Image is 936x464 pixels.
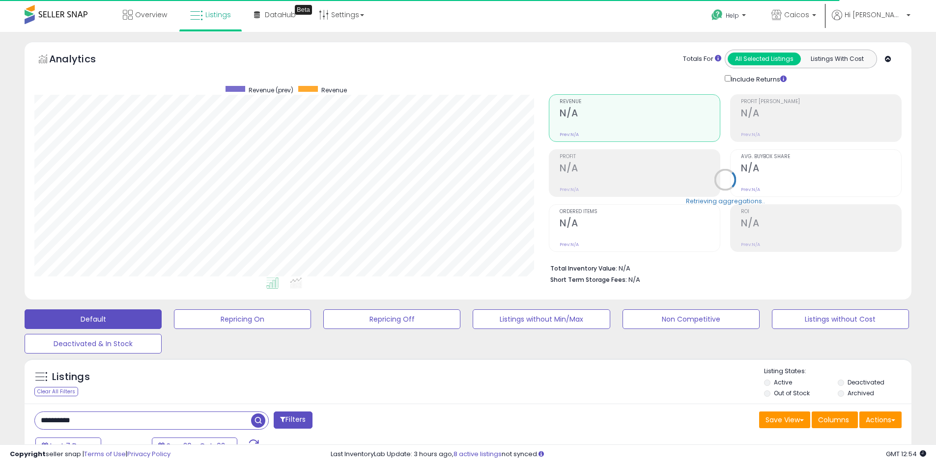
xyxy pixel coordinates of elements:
[167,441,225,451] span: Sep-26 - Oct-02
[174,309,311,329] button: Repricing On
[295,5,312,15] div: Tooltip anchor
[832,10,910,32] a: Hi [PERSON_NAME]
[249,86,293,94] span: Revenue (prev)
[774,378,792,386] label: Active
[52,370,90,384] h5: Listings
[152,437,237,454] button: Sep-26 - Oct-02
[774,389,810,397] label: Out of Stock
[623,309,760,329] button: Non Competitive
[728,53,801,65] button: All Selected Listings
[711,9,723,21] i: Get Help
[205,10,231,20] span: Listings
[886,449,926,459] span: 2025-10-10 12:54 GMT
[683,55,721,64] div: Totals For
[323,309,460,329] button: Repricing Off
[848,389,874,397] label: Archived
[103,442,148,451] span: Compared to:
[127,449,170,459] a: Privacy Policy
[859,411,902,428] button: Actions
[10,450,170,459] div: seller snap | |
[34,387,78,396] div: Clear All Filters
[35,437,101,454] button: Last 7 Days
[726,11,739,20] span: Help
[25,334,162,354] button: Deactivated & In Stock
[812,411,858,428] button: Columns
[50,441,89,451] span: Last 7 Days
[49,52,115,68] h5: Analytics
[818,415,849,425] span: Columns
[845,10,904,20] span: Hi [PERSON_NAME]
[704,1,756,32] a: Help
[686,196,765,205] div: Retrieving aggregations..
[331,450,926,459] div: Last InventoryLab Update: 3 hours ago, not synced.
[772,309,909,329] button: Listings without Cost
[784,10,809,20] span: Caicos
[759,411,810,428] button: Save View
[454,449,502,459] a: 8 active listings
[473,309,610,329] button: Listings without Min/Max
[321,86,347,94] span: Revenue
[25,309,162,329] button: Default
[764,367,911,376] p: Listing States:
[84,449,126,459] a: Terms of Use
[848,378,884,386] label: Deactivated
[10,449,46,459] strong: Copyright
[135,10,167,20] span: Overview
[717,73,798,84] div: Include Returns
[274,411,312,429] button: Filters
[800,53,874,65] button: Listings With Cost
[265,10,296,20] span: DataHub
